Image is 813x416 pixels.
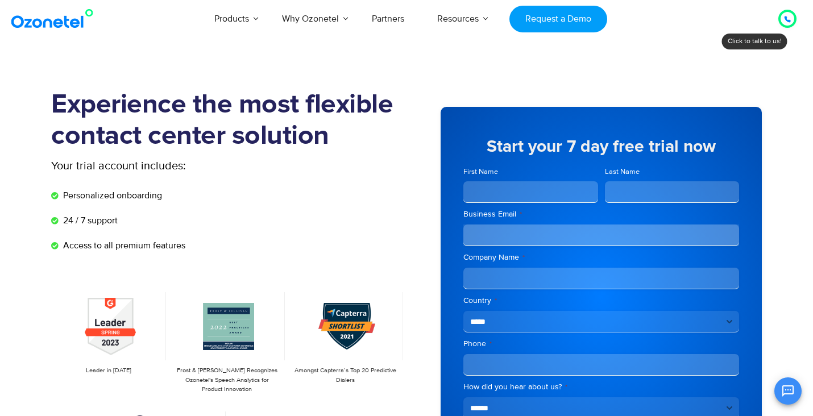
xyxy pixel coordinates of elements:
label: Company Name [463,252,739,263]
label: Business Email [463,209,739,220]
span: Personalized onboarding [60,189,162,202]
label: Country [463,295,739,306]
p: Amongst Capterra’s Top 20 Predictive Dialers [294,366,397,385]
label: How did you hear about us? [463,381,739,393]
a: Request a Demo [509,6,607,32]
h5: Start your 7 day free trial now [463,138,739,155]
label: Phone [463,338,739,350]
label: Last Name [605,167,740,177]
button: Open chat [774,377,802,405]
p: Frost & [PERSON_NAME] Recognizes Ozonetel's Speech Analytics for Product Innovation [175,366,279,394]
p: Leader in [DATE] [57,366,160,376]
h1: Experience the most flexible contact center solution [51,89,406,152]
span: 24 / 7 support [60,214,118,227]
label: First Name [463,167,598,177]
span: Access to all premium features [60,239,185,252]
p: Your trial account includes: [51,157,321,174]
